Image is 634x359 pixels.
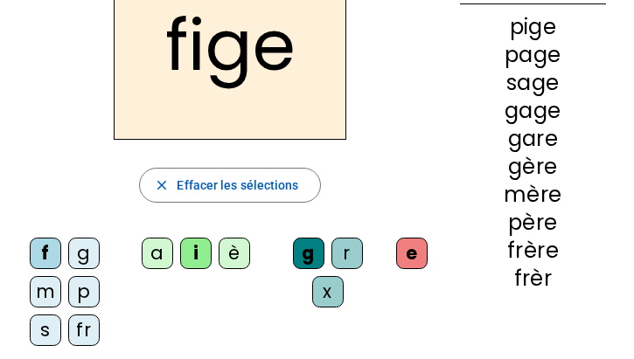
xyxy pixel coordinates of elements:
button: Effacer les sélections [139,168,320,203]
div: i [180,238,212,269]
div: page [460,45,606,66]
div: frèr [460,268,606,289]
div: frère [460,240,606,261]
div: fr [68,314,100,346]
div: e [396,238,428,269]
span: Effacer les sélections [177,175,298,196]
div: s [30,314,61,346]
div: x [312,276,344,307]
div: g [293,238,324,269]
div: père [460,212,606,233]
div: gage [460,100,606,121]
div: pige [460,17,606,38]
div: r [331,238,363,269]
div: f [30,238,61,269]
div: gère [460,156,606,177]
div: p [68,276,100,307]
div: è [219,238,250,269]
div: sage [460,72,606,93]
div: mère [460,184,606,205]
div: a [142,238,173,269]
mat-icon: close [154,177,170,193]
div: g [68,238,100,269]
div: m [30,276,61,307]
div: gare [460,128,606,149]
